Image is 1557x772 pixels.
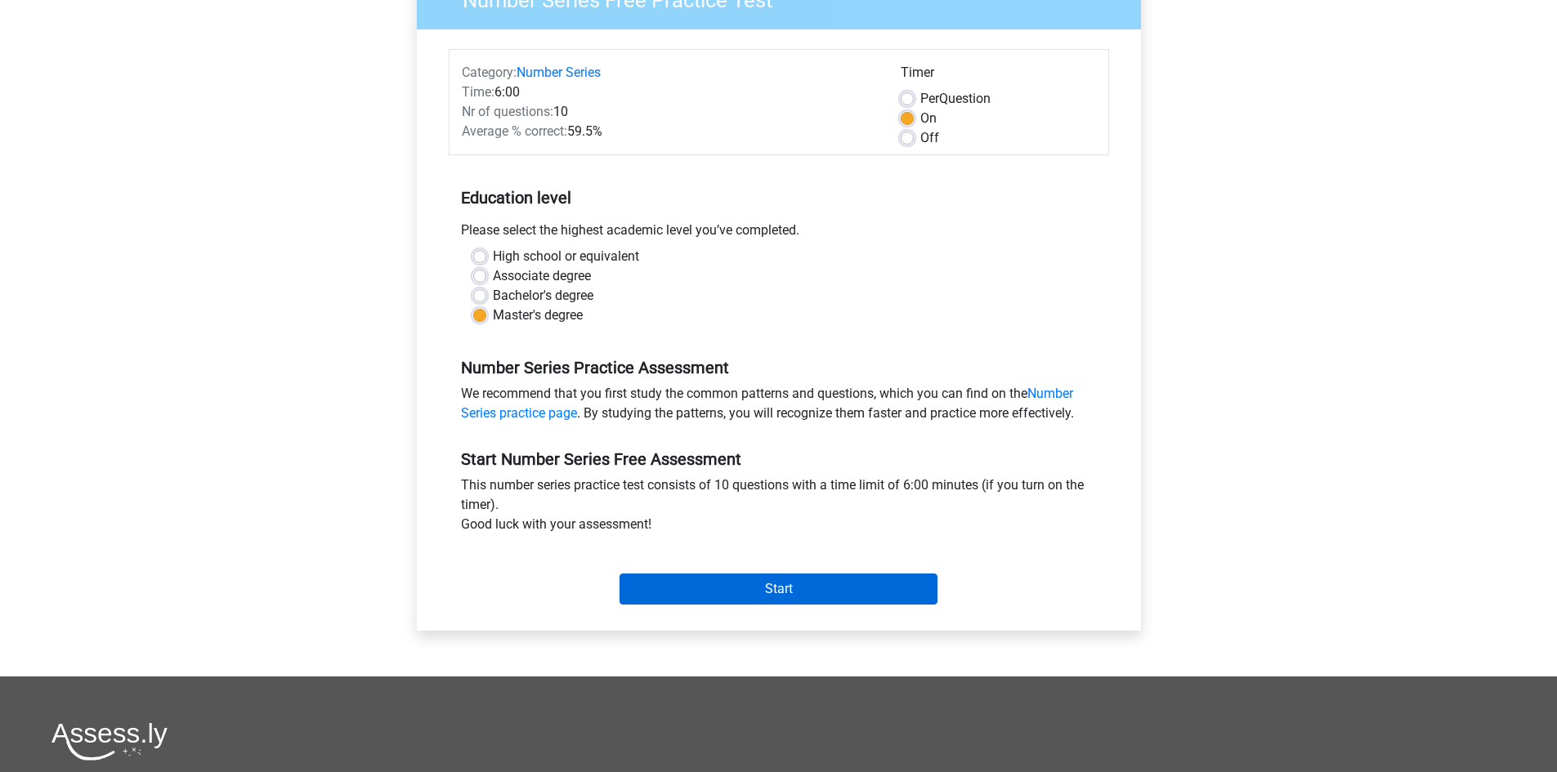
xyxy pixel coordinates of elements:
h5: Number Series Practice Assessment [461,358,1097,377]
a: Number Series practice page [461,386,1073,421]
div: Please select the highest academic level you’ve completed. [449,221,1109,247]
input: Start [620,573,937,605]
label: Question [920,89,991,109]
a: Number Series [517,65,601,80]
div: This number series practice test consists of 10 questions with a time limit of 6:00 minutes (if y... [449,475,1109,541]
div: We recommend that you first study the common patterns and questions, which you can find on the . ... [449,384,1109,430]
img: Assessly logo [51,722,168,761]
label: Bachelor's degree [493,286,593,306]
h5: Education level [461,181,1097,214]
div: 59.5% [450,122,888,141]
div: 6:00 [450,83,888,102]
label: On [920,109,937,128]
label: Off [920,128,939,148]
span: Time: [462,84,494,100]
div: Timer [901,63,1096,89]
span: Average % correct: [462,123,567,139]
label: Associate degree [493,266,591,286]
div: 10 [450,102,888,122]
label: Master's degree [493,306,583,325]
label: High school or equivalent [493,247,639,266]
span: Nr of questions: [462,104,553,119]
span: Category: [462,65,517,80]
span: Per [920,91,939,106]
h5: Start Number Series Free Assessment [461,449,1097,469]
